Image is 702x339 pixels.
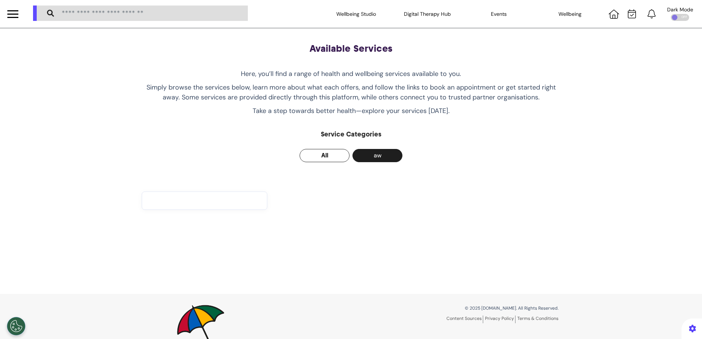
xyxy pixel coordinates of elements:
[535,4,606,24] div: Wellbeing
[300,149,350,162] button: All
[7,317,25,335] button: Open Preferences
[463,4,534,24] div: Events
[667,7,693,12] div: Dark Mode
[671,14,689,21] div: OFF
[357,305,558,311] p: © 2025 [DOMAIN_NAME]. All Rights Reserved.
[142,131,560,139] h2: Service Categories
[142,69,560,79] p: Here, you’ll find a range of health and wellbeing services available to you.
[142,83,560,102] p: Simply browse the services below, learn more about what each offers, and follow the links to book...
[352,149,402,162] button: aw
[517,316,558,321] a: Terms & Conditions
[446,316,483,323] a: Content Sources
[392,4,463,24] div: Digital Therapy Hub
[142,43,560,54] h1: Available Services
[321,4,392,24] div: Wellbeing Studio
[485,316,515,323] a: Privacy Policy
[142,106,560,116] p: Take a step towards better health—explore your services [DATE].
